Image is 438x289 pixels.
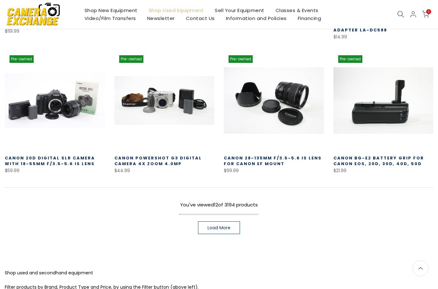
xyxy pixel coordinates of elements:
a: Financing [292,14,327,22]
span: 0 [426,9,431,14]
a: Sell Your Equipment [209,6,270,14]
div: $59.99 [5,167,105,175]
div: $119.99 [5,27,105,35]
a: Load More [198,221,240,234]
a: Newsletter [141,14,180,22]
div: $21.99 [333,167,434,175]
a: Canon BG-E2 Battery Grip for Canon EOS, 20D, 30D, 40D, 50D [333,155,424,167]
a: Contact Us [180,14,220,22]
div: $99.99 [224,167,324,175]
a: Canon 20D Digital SLR Camera with 18-55mm f/3.5-5.6 IS Lens [5,155,95,167]
div: $44.99 [114,167,215,175]
a: Canon 28-135mm f/3.5-5.6 IS Lens for Canon EF Mount [224,155,322,167]
a: Back to the top [413,260,428,276]
a: Shop Used Equipment [143,6,209,14]
div: $14.99 [333,33,434,41]
a: Video/Film Transfers [79,14,141,22]
a: Classes & Events [270,6,324,14]
a: 0 [422,11,429,18]
p: Shop used and secondhand equipment [5,269,433,277]
a: Information and Policies [220,14,292,22]
span: You've viewed of 3194 products [180,201,258,208]
a: Canon PowerShot G3 Digital Camera 4x Zoom 4.0mp [114,155,202,167]
span: Load More [208,225,230,230]
span: 12 [214,201,218,208]
a: Shop New Equipment [79,6,143,14]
